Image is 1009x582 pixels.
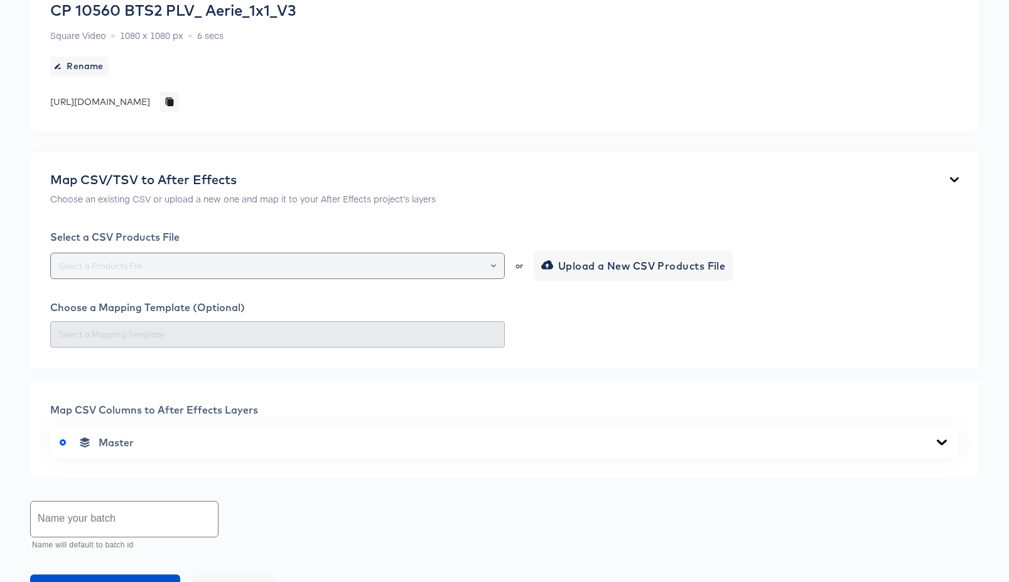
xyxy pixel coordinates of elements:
p: Name will default to batch id [32,539,210,552]
input: Select a Mapping Template [56,327,499,342]
span: Rename [55,58,104,74]
span: Square Video [50,29,106,41]
span: 1080 x 1080 px [120,29,183,41]
span: Master [99,436,134,449]
button: Open [491,257,496,275]
div: CP 10560 BTS2 PLV_ Aerie_1x1_V3 [50,1,296,19]
div: Map CSV/TSV to After Effects [50,172,436,187]
p: Choose an existing CSV or upload a new one and map it to your After Effects project's layers [50,192,436,205]
div: Select a CSV Products File [50,231,959,243]
span: 6 secs [197,29,224,41]
span: Map CSV Columns to After Effects Layers [50,404,258,416]
button: Upload a New CSV Products File [534,251,733,281]
input: Select a Products File [56,259,499,273]
div: Choose a Mapping Template (Optional) [50,301,959,314]
div: [URL][DOMAIN_NAME] [50,96,150,108]
span: Upload a New CSV Products File [544,257,726,275]
div: or [514,262,524,270]
button: Rename [50,57,109,77]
